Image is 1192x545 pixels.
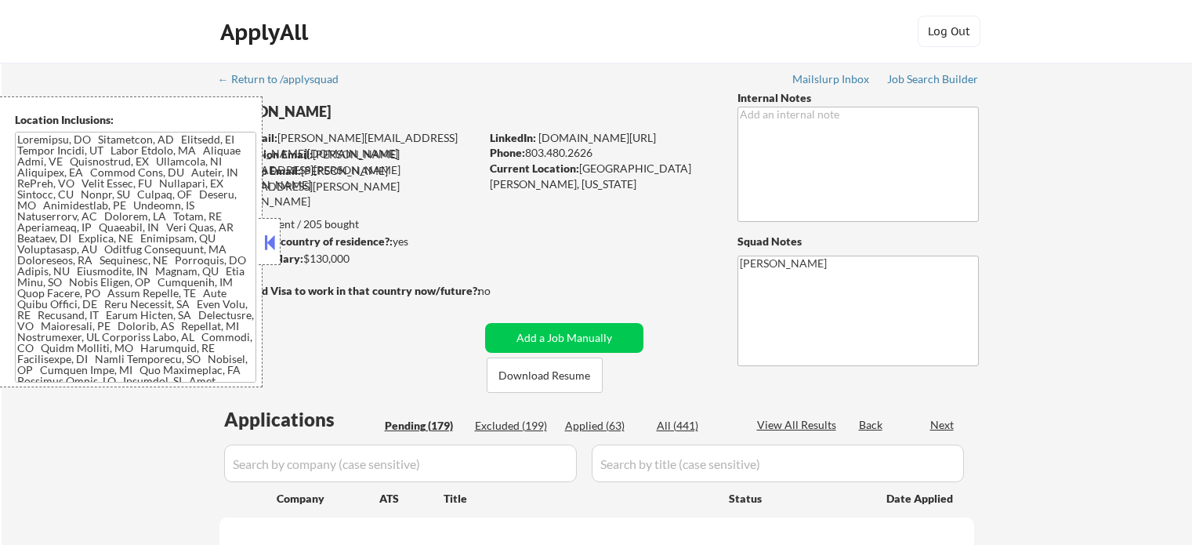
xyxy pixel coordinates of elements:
div: Location Inclusions: [15,112,256,128]
a: [DOMAIN_NAME][URL] [538,131,656,144]
button: Download Resume [487,358,603,393]
div: Company [277,491,379,507]
div: ← Return to /applysquad [218,74,353,85]
div: [PERSON_NAME] [219,102,542,122]
button: Log Out [918,16,980,47]
input: Search by company (case sensitive) [224,445,577,482]
div: All (441) [657,418,735,434]
div: 803.480.2626 [490,145,712,161]
div: Pending (179) [385,418,463,434]
div: Job Search Builder [887,74,979,85]
div: Applications [224,410,379,429]
strong: Can work in country of residence?: [219,234,393,248]
div: yes [219,234,475,249]
a: Job Search Builder [887,73,979,89]
div: Title [444,491,714,507]
div: Next [930,417,955,433]
div: Mailslurp Inbox [792,74,871,85]
a: ← Return to /applysquad [218,73,353,89]
strong: LinkedIn: [490,131,536,144]
div: no [478,283,523,299]
div: Date Applied [886,491,955,507]
div: ApplyAll [220,19,313,45]
div: [GEOGRAPHIC_DATA][PERSON_NAME], [US_STATE] [490,161,712,191]
strong: Phone: [490,146,525,159]
div: Status [729,484,864,512]
div: Applied (63) [565,418,643,434]
div: ATS [379,491,444,507]
input: Search by title (case sensitive) [592,445,964,482]
div: Excluded (199) [475,418,553,434]
strong: Will need Visa to work in that country now/future?: [219,284,480,297]
div: View All Results [757,417,841,433]
strong: Current Location: [490,162,579,175]
div: $130,000 [219,251,480,267]
a: Mailslurp Inbox [792,73,871,89]
div: Back [859,417,884,433]
div: 61 sent / 205 bought [219,216,480,232]
div: Squad Notes [737,234,979,249]
div: [PERSON_NAME][EMAIL_ADDRESS][PERSON_NAME][DOMAIN_NAME] [219,163,480,209]
div: Internal Notes [737,90,979,106]
button: Add a Job Manually [485,323,643,353]
div: [PERSON_NAME][EMAIL_ADDRESS][PERSON_NAME][DOMAIN_NAME] [220,147,480,193]
div: [PERSON_NAME][EMAIL_ADDRESS][PERSON_NAME][DOMAIN_NAME] [220,130,480,161]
